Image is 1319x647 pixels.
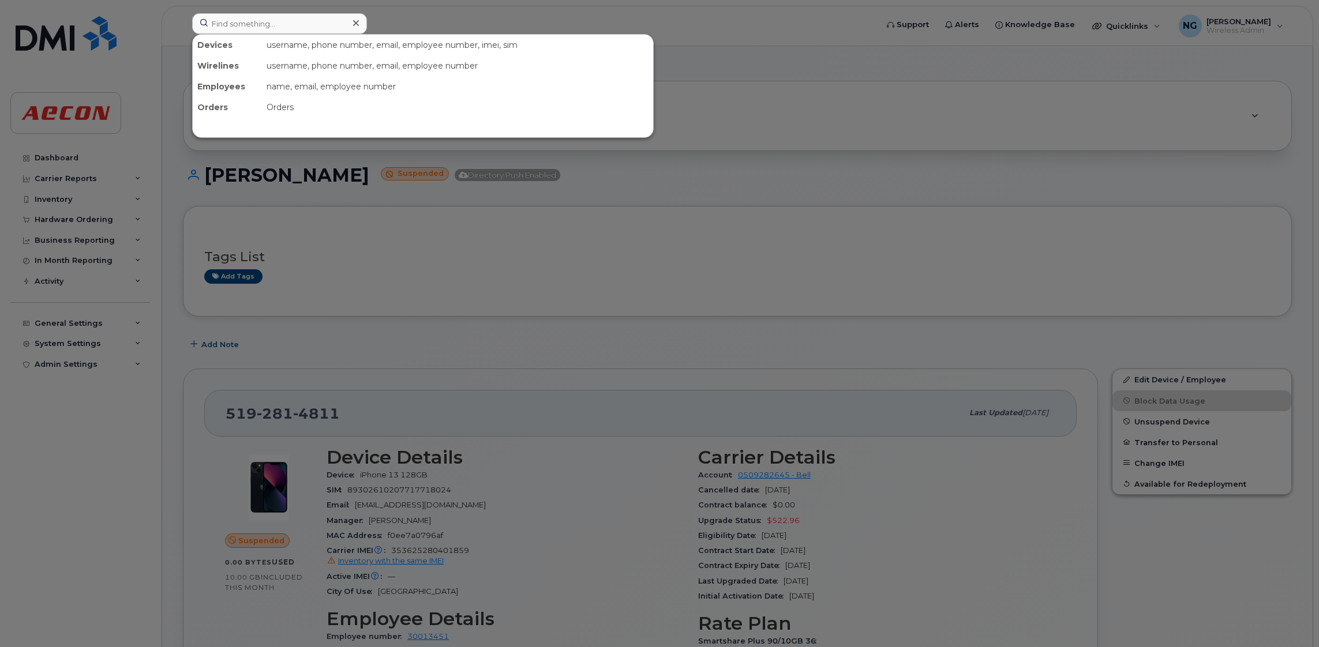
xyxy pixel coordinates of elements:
div: name, email, employee number [262,76,653,97]
div: Orders [193,97,262,118]
div: Wirelines [193,55,262,76]
div: Devices [193,35,262,55]
div: username, phone number, email, employee number [262,55,653,76]
div: Orders [262,97,653,118]
div: username, phone number, email, employee number, imei, sim [262,35,653,55]
div: Employees [193,76,262,97]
